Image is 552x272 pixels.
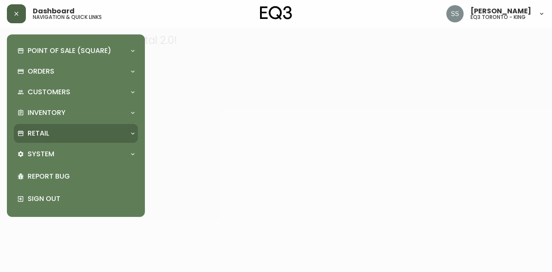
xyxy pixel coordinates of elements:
[28,108,66,117] p: Inventory
[14,62,138,81] div: Orders
[446,5,464,22] img: f1b6f2cda6f3b51f95337c5892ce6799
[470,15,526,20] h5: eq3 toronto - king
[28,67,54,76] p: Orders
[14,103,138,122] div: Inventory
[28,172,135,181] p: Report Bug
[28,46,111,56] p: Point of Sale (Square)
[33,15,102,20] h5: navigation & quick links
[14,124,138,143] div: Retail
[33,8,75,15] span: Dashboard
[14,41,138,60] div: Point of Sale (Square)
[260,6,292,20] img: logo
[28,87,70,97] p: Customers
[28,129,49,138] p: Retail
[14,145,138,164] div: System
[14,165,138,188] div: Report Bug
[28,149,54,159] p: System
[14,188,138,210] div: Sign Out
[470,8,531,15] span: [PERSON_NAME]
[28,194,135,204] p: Sign Out
[14,83,138,102] div: Customers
